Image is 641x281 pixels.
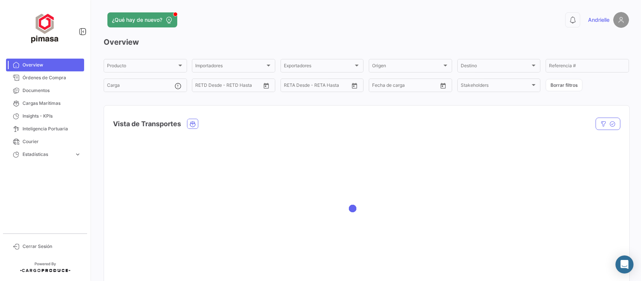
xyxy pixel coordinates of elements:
a: Overview [6,59,84,71]
a: Cargas Marítimas [6,97,84,110]
span: Producto [107,64,177,69]
span: Andrielle [588,16,609,24]
span: Órdenes de Compra [23,74,81,81]
input: Desde [372,84,386,89]
input: Hasta [214,84,245,89]
span: Stakeholders [461,84,531,89]
button: Open calendar [261,80,272,91]
span: Destino [461,64,531,69]
span: Cerrar Sesión [23,243,81,250]
span: Importadores [195,64,265,69]
a: Documentos [6,84,84,97]
span: Estadísticas [23,151,71,158]
button: Borrar filtros [546,79,582,91]
span: Documentos [23,87,81,94]
span: ¿Qué hay de nuevo? [112,16,162,24]
span: expand_more [74,151,81,158]
img: placeholder-user.png [613,12,629,28]
span: Inteligencia Portuaria [23,125,81,132]
input: Desde [195,84,209,89]
h4: Vista de Transportes [113,119,181,129]
a: Órdenes de Compra [6,71,84,84]
a: Courier [6,135,84,148]
img: ff117959-d04a-4809-8d46-49844dc85631.png [26,9,64,47]
span: Exportadores [284,64,354,69]
input: Desde [284,84,297,89]
span: Overview [23,62,81,68]
a: Insights - KPIs [6,110,84,122]
h3: Overview [104,37,629,47]
span: Insights - KPIs [23,113,81,119]
button: Open calendar [437,80,449,91]
span: Origen [372,64,442,69]
input: Hasta [303,84,334,89]
button: ¿Qué hay de nuevo? [107,12,177,27]
span: Cargas Marítimas [23,100,81,107]
input: Hasta [391,84,422,89]
span: Courier [23,138,81,145]
button: Ocean [187,119,198,128]
button: Open calendar [349,80,360,91]
div: Abrir Intercom Messenger [615,255,633,273]
a: Inteligencia Portuaria [6,122,84,135]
